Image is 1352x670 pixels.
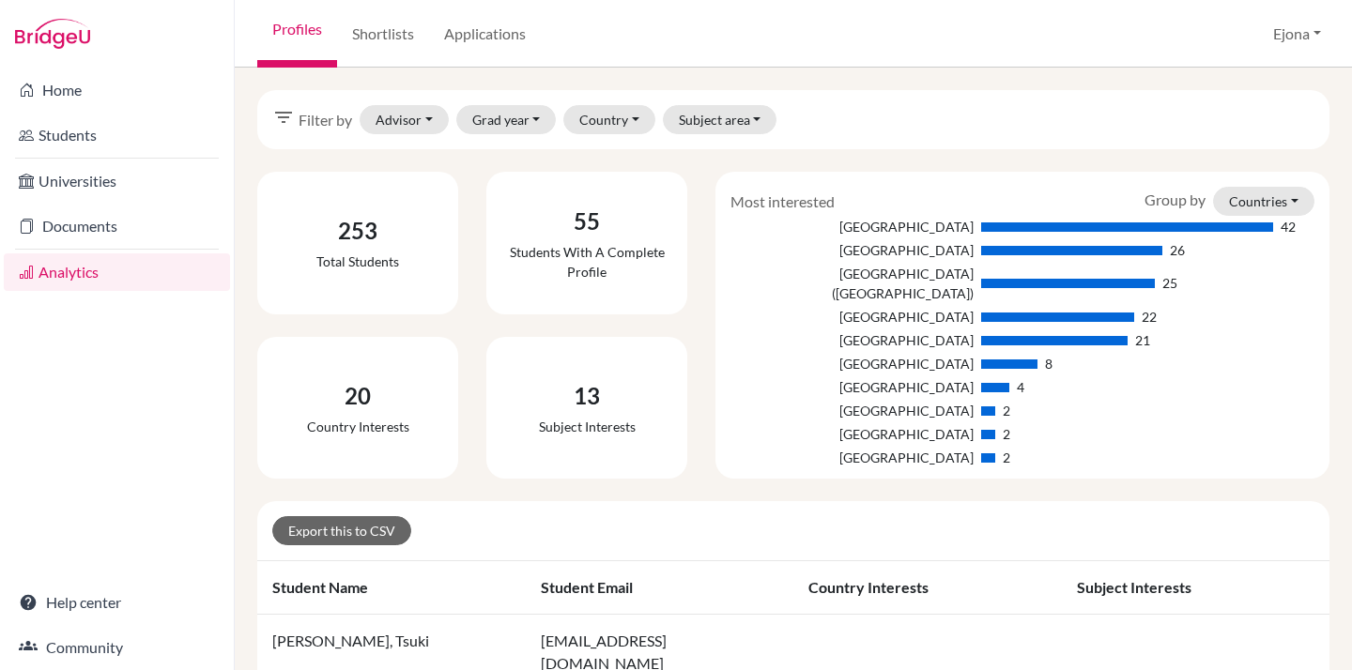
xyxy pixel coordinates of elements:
th: Country interests [793,561,1062,615]
button: Ejona [1265,16,1329,52]
button: Subject area [663,105,777,134]
a: Analytics [4,253,230,291]
button: Advisor [360,105,449,134]
a: Help center [4,584,230,621]
div: [GEOGRAPHIC_DATA] [730,307,974,327]
div: [GEOGRAPHIC_DATA] [730,240,974,260]
div: [GEOGRAPHIC_DATA] [730,448,974,467]
button: Country [563,105,655,134]
div: Country interests [307,417,409,436]
a: Universities [4,162,230,200]
th: Subject interests [1062,561,1330,615]
div: Most interested [716,190,849,213]
div: 2 [1003,448,1010,467]
th: Student name [257,561,526,615]
a: Community [4,629,230,666]
div: [GEOGRAPHIC_DATA] [730,377,974,397]
a: Export this to CSV [272,516,411,545]
div: 25 [1162,273,1177,293]
div: [GEOGRAPHIC_DATA] [730,354,974,373]
div: Total students [316,251,399,271]
div: 21 [1135,330,1150,350]
button: Countries [1213,187,1314,216]
div: [GEOGRAPHIC_DATA] ([GEOGRAPHIC_DATA]) [730,264,974,303]
span: Filter by [299,109,352,131]
div: [GEOGRAPHIC_DATA] [730,401,974,420]
a: Home [4,71,230,109]
div: 253 [316,214,399,248]
div: 13 [539,379,636,413]
div: 8 [1045,354,1052,373]
div: 2 [1003,401,1010,420]
a: Students [4,116,230,154]
th: Student email [526,561,794,615]
div: 26 [1170,240,1185,260]
div: [GEOGRAPHIC_DATA] [730,330,974,350]
i: filter_list [272,106,295,129]
div: 4 [1017,377,1024,397]
div: 42 [1281,217,1296,236]
div: 20 [307,379,409,413]
div: [GEOGRAPHIC_DATA] [730,217,974,236]
div: 22 [1142,307,1157,327]
button: Grad year [456,105,557,134]
img: Bridge-U [15,19,90,49]
div: Students with a complete profile [501,242,672,282]
div: Subject interests [539,417,636,436]
div: 2 [1003,424,1010,444]
a: Documents [4,207,230,245]
div: [GEOGRAPHIC_DATA] [730,424,974,444]
div: 55 [501,205,672,238]
div: Group by [1130,187,1329,216]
